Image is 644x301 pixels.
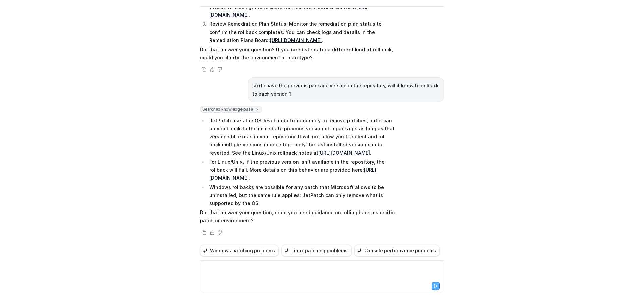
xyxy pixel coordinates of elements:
p: Windows rollbacks are possible for any patch that Microsoft allows to be uninstalled, but the sam... [209,183,396,207]
p: so if i have the previous package version in the repository, will it know to rollback to each ver... [252,82,440,98]
p: For Linux/Unix, if the previous version isn’t available in the repository, the rollback will fail... [209,158,396,182]
button: Windows patching problems [200,245,279,256]
p: Did that answer your question, or do you need guidance on rolling back a specific patch or enviro... [200,208,396,225]
button: Linux patching problems [281,245,352,256]
p: Did that answer your question? If you need steps for a different kind of rollback, could you clar... [200,46,396,62]
p: JetPatch uses the OS-level undo functionality to remove patches, but it can only roll back to the... [209,117,396,157]
a: [URL][DOMAIN_NAME] [209,4,369,18]
a: [URL][DOMAIN_NAME] [270,37,322,43]
span: Searched knowledge base [200,106,262,113]
button: Console performance problems [354,245,440,256]
a: [URL][DOMAIN_NAME] [318,150,370,156]
p: Review Remediation Plan Status: Monitor the remediation plan status to confirm the rollback compl... [209,20,396,44]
